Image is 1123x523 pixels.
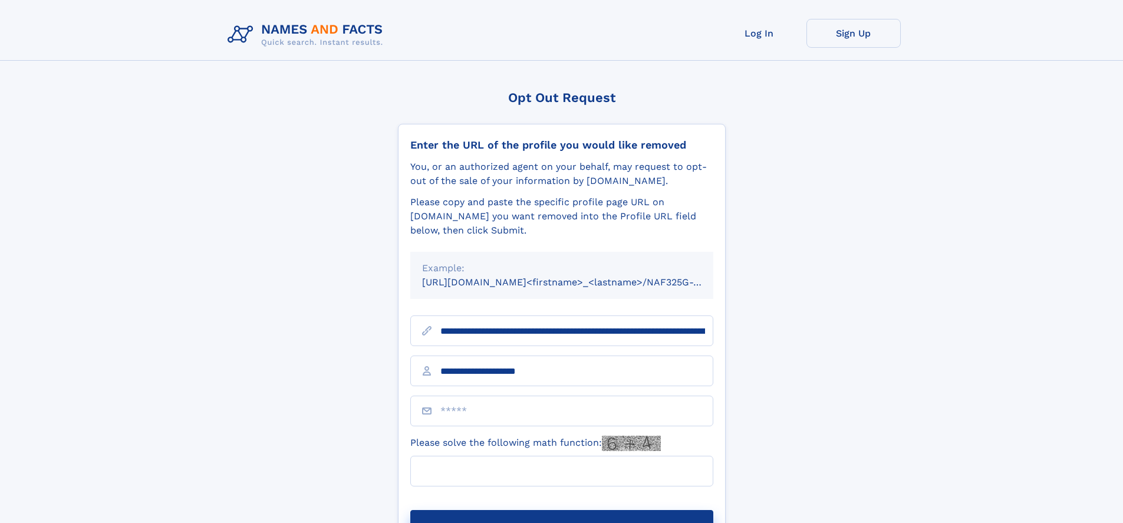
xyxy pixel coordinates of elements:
[422,261,702,275] div: Example:
[806,19,901,48] a: Sign Up
[410,195,713,238] div: Please copy and paste the specific profile page URL on [DOMAIN_NAME] you want removed into the Pr...
[712,19,806,48] a: Log In
[410,139,713,152] div: Enter the URL of the profile you would like removed
[398,90,726,105] div: Opt Out Request
[223,19,393,51] img: Logo Names and Facts
[410,436,661,451] label: Please solve the following math function:
[410,160,713,188] div: You, or an authorized agent on your behalf, may request to opt-out of the sale of your informatio...
[422,277,736,288] small: [URL][DOMAIN_NAME]<firstname>_<lastname>/NAF325G-xxxxxxxx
